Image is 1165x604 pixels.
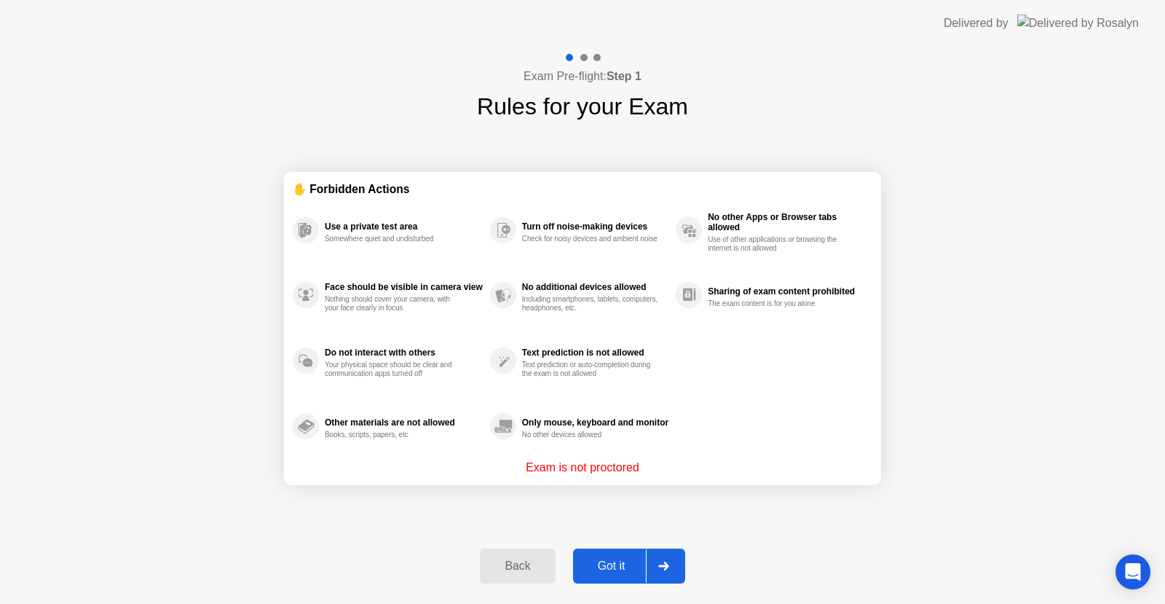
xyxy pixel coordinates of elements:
div: Do not interact with others [325,348,483,358]
div: Sharing of exam content prohibited [708,286,865,297]
div: Use of other applications or browsing the internet is not allowed [708,235,845,253]
h4: Exam Pre-flight: [524,68,641,85]
div: Back [484,560,550,573]
div: Face should be visible in camera view [325,282,483,292]
div: Nothing should cover your camera, with your face clearly in focus [325,295,462,313]
div: Books, scripts, papers, etc [325,431,462,439]
h1: Rules for your Exam [477,89,688,124]
div: Other materials are not allowed [325,417,483,428]
button: Got it [573,549,685,584]
div: ✋ Forbidden Actions [293,181,872,197]
div: Check for noisy devices and ambient noise [522,235,660,243]
div: Only mouse, keyboard and monitor [522,417,668,428]
div: Text prediction is not allowed [522,348,668,358]
div: Somewhere quiet and undisturbed [325,235,462,243]
img: Delivered by Rosalyn [1017,15,1139,31]
div: Turn off noise-making devices [522,221,668,232]
b: Step 1 [607,70,641,82]
div: Use a private test area [325,221,483,232]
div: Got it [577,560,646,573]
div: No additional devices allowed [522,282,668,292]
button: Back [480,549,555,584]
div: Including smartphones, tablets, computers, headphones, etc. [522,295,660,313]
div: No other devices allowed [522,431,660,439]
div: The exam content is for you alone [708,299,845,308]
div: Your physical space should be clear and communication apps turned off [325,361,462,378]
div: Text prediction or auto-completion during the exam is not allowed [522,361,660,378]
div: Delivered by [944,15,1008,32]
div: Open Intercom Messenger [1115,554,1150,589]
p: Exam is not proctored [526,459,639,476]
div: No other Apps or Browser tabs allowed [708,212,865,232]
